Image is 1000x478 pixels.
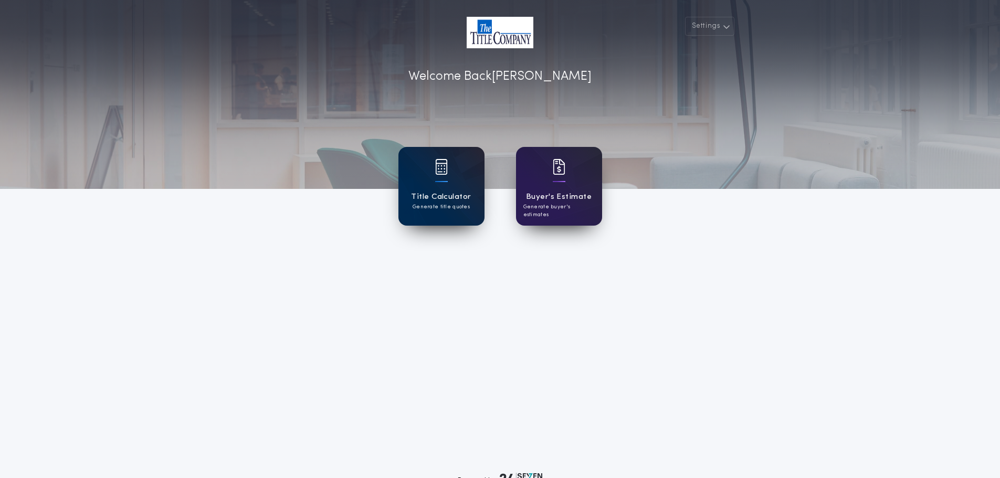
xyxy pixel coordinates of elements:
[413,203,470,211] p: Generate title quotes
[398,147,485,226] a: card iconTitle CalculatorGenerate title quotes
[685,17,734,36] button: Settings
[408,67,592,86] p: Welcome Back [PERSON_NAME]
[516,147,602,226] a: card iconBuyer's EstimateGenerate buyer's estimates
[523,203,595,219] p: Generate buyer's estimates
[553,159,565,175] img: card icon
[435,159,448,175] img: card icon
[467,17,533,48] img: account-logo
[526,191,592,203] h1: Buyer's Estimate
[411,191,471,203] h1: Title Calculator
